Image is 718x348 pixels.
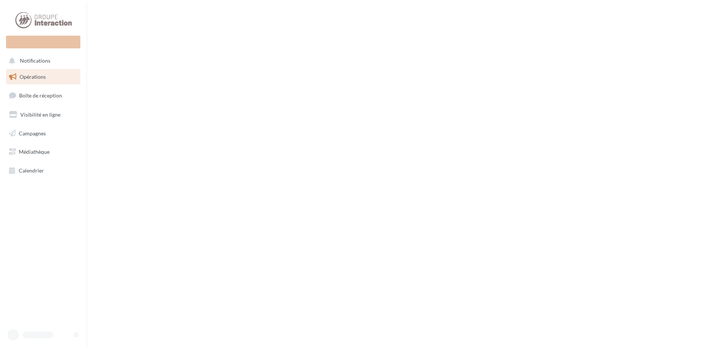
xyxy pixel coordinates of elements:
[19,130,46,136] span: Campagnes
[19,167,44,174] span: Calendrier
[5,163,82,178] a: Calendrier
[20,73,46,80] span: Opérations
[19,148,50,155] span: Médiathèque
[5,126,82,141] a: Campagnes
[6,36,80,48] div: Nouvelle campagne
[20,58,50,64] span: Notifications
[5,69,82,85] a: Opérations
[20,111,60,118] span: Visibilité en ligne
[5,107,82,123] a: Visibilité en ligne
[5,87,82,103] a: Boîte de réception
[19,92,62,99] span: Boîte de réception
[5,144,82,160] a: Médiathèque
